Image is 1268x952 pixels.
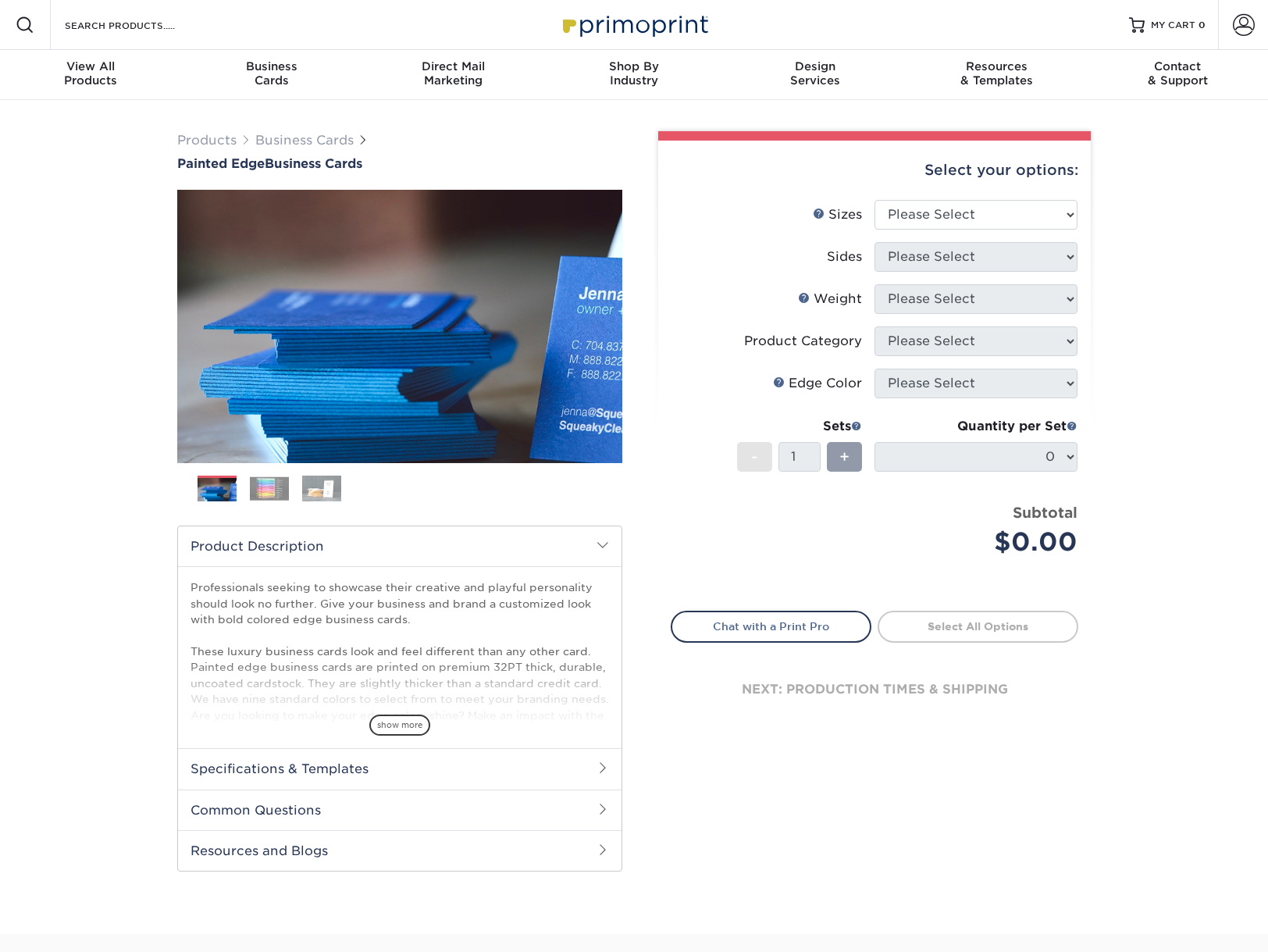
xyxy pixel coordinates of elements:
div: Edge Color [773,374,862,393]
div: Services [725,59,906,87]
span: Painted Edge [177,156,265,171]
a: Resources& Templates [906,50,1087,100]
span: + [839,445,849,469]
strong: Subtotal [1013,504,1077,521]
div: Weight [798,290,862,308]
div: & Templates [906,59,1087,87]
div: & Support [1087,59,1268,87]
a: Direct MailMarketing [362,50,543,100]
a: Shop ByIndustry [543,50,725,100]
img: Business Cards 05 [407,469,446,508]
div: next: production times & shipping [671,643,1078,736]
h1: Business Cards [177,156,622,171]
p: Professionals seeking to showcase their creative and playful personality should look no further. ... [191,579,609,882]
div: Industry [543,59,725,87]
a: Business Cards [255,133,354,148]
img: Painted Edge 01 [177,104,622,549]
div: Quantity per Set [874,417,1077,436]
span: Contact [1087,59,1268,73]
div: Product Category [744,332,862,351]
div: Cards [181,59,362,87]
img: Business Cards 02 [250,476,289,501]
img: Business Cards 01 [198,470,237,509]
img: Business Cards 08 [564,469,603,508]
span: Direct Mail [362,59,543,73]
span: show more [369,715,430,736]
a: DesignServices [725,50,906,100]
span: Resources [906,59,1087,73]
a: Painted EdgeBusiness Cards [177,156,622,171]
h2: Common Questions [178,790,622,830]
img: Primoprint [556,8,712,41]
span: 0 [1199,20,1206,30]
img: Business Cards 07 [511,469,550,508]
span: Business [181,59,362,73]
a: Select All Options [878,611,1078,642]
input: SEARCH PRODUCTS..... [63,16,215,34]
a: Products [177,133,237,148]
div: Marketing [362,59,543,87]
div: Select your options: [671,141,1078,200]
div: $0.00 [886,523,1077,561]
a: BusinessCards [181,50,362,100]
img: Business Cards 03 [302,475,341,502]
a: Contact& Support [1087,50,1268,100]
div: Sets [737,417,862,436]
span: Shop By [543,59,725,73]
span: Design [725,59,906,73]
img: Business Cards 06 [459,469,498,508]
img: Business Cards 04 [354,469,394,508]
h2: Specifications & Templates [178,748,622,789]
div: Sizes [813,205,862,224]
a: Chat with a Print Pro [671,611,871,642]
span: - [751,445,758,469]
span: MY CART [1151,19,1195,32]
h2: Resources and Blogs [178,830,622,871]
div: Sides [827,248,862,266]
h2: Product Description [178,526,622,566]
